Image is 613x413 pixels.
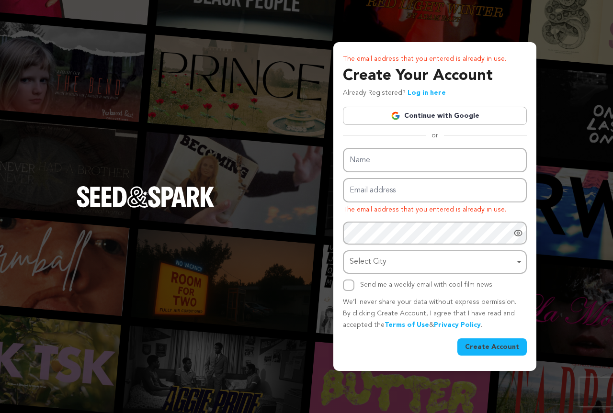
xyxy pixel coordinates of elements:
a: Privacy Policy [434,322,481,328]
p: We’ll never share your data without express permission. By clicking Create Account, I agree that ... [343,297,527,331]
a: Show password as plain text. Warning: this will display your password on the screen. [513,228,523,238]
a: Seed&Spark Homepage [77,186,215,226]
span: or [426,131,444,140]
h3: Create Your Account [343,65,527,88]
img: Seed&Spark Logo [77,186,215,207]
a: Terms of Use [385,322,429,328]
p: Already Registered? [343,88,446,99]
input: Email address [343,178,527,202]
div: Select City [350,255,514,269]
a: Log in here [408,89,446,96]
p: The email address that you entered is already in use. [343,54,527,65]
button: Create Account [457,338,527,356]
label: Send me a weekly email with cool film news [360,281,492,288]
input: Name [343,148,527,172]
a: Continue with Google [343,107,527,125]
img: Google logo [391,111,400,121]
p: The email address that you entered is already in use. [343,204,527,216]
